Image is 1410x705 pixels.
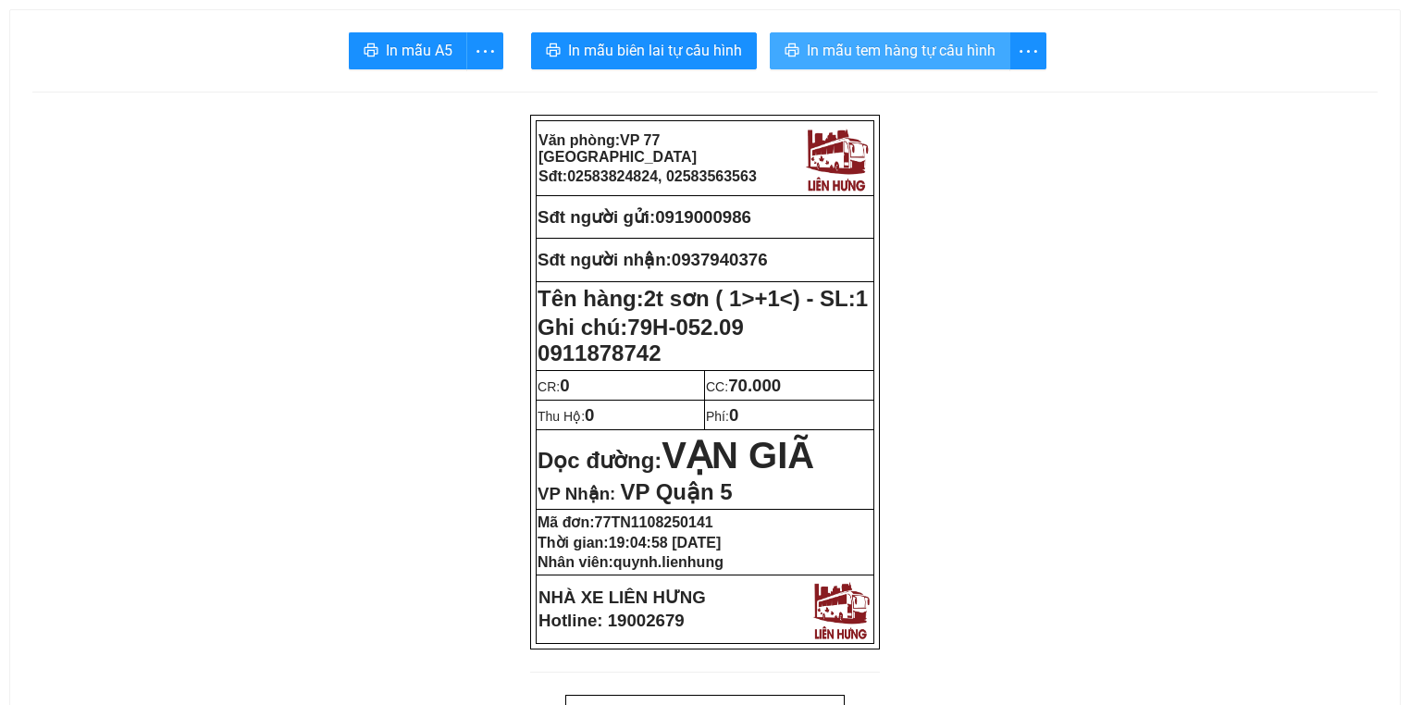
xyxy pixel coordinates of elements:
span: 0 [585,405,594,425]
span: printer [364,43,378,60]
span: In mẫu A5 [386,39,452,62]
strong: Phiếu gửi hàng [76,100,202,119]
span: VP 77 [GEOGRAPHIC_DATA] [538,132,697,165]
span: In mẫu biên lai tự cấu hình [568,39,742,62]
strong: Sđt người gửi: [538,207,655,227]
strong: VP: 77 [GEOGRAPHIC_DATA], [GEOGRAPHIC_DATA] [6,32,196,93]
strong: Nhân viên: [538,554,724,570]
strong: Sđt người nhận: [538,250,672,269]
button: printerIn mẫu biên lai tự cấu hình [531,32,757,69]
strong: Nhà xe Liên Hưng [6,9,153,29]
span: quynh.lienhung [613,554,724,570]
strong: Dọc đường: [538,448,814,473]
button: printerIn mẫu A5 [349,32,467,69]
span: more [467,40,502,63]
img: logo [809,577,872,641]
strong: NHÀ XE LIÊN HƯNG [538,587,706,607]
button: more [466,32,503,69]
strong: Hotline: 19002679 [538,611,685,630]
span: 0937940376 [672,250,768,269]
span: 0919000986 [186,131,254,145]
span: VP Quận 5 [620,479,732,504]
strong: SĐT gửi: [135,131,254,145]
span: 77TN1108250141 [595,514,713,530]
strong: Tên hàng: [538,286,868,311]
span: CR: [538,379,570,394]
button: more [1009,32,1046,69]
span: printer [546,43,561,60]
strong: Thời gian: [538,535,721,550]
span: Thu Hộ: [538,409,594,424]
span: 0 [560,376,569,395]
span: 0 [729,405,738,425]
span: 2t sơn ( 1>+1<) - SL: [644,286,868,311]
span: 79H-052.09 0911878742 [538,315,744,365]
span: 0919000986 [655,207,751,227]
img: logo [199,13,271,90]
strong: Văn phòng: [538,132,697,165]
span: 1 [856,286,868,311]
strong: Sđt: [538,168,757,184]
img: logo [801,123,872,193]
span: 70.000 [728,376,781,395]
span: CC: [706,379,781,394]
span: VP Nhận: [538,484,615,503]
strong: Người gửi: [6,131,67,145]
span: VẠN GIÃ [662,435,814,476]
span: In mẫu tem hàng tự cấu hình [807,39,996,62]
span: Phí: [706,409,738,424]
button: printerIn mẫu tem hàng tự cấu hình [770,32,1010,69]
span: Ghi chú: [538,315,744,365]
span: 02583824824, 02583563563 [567,168,757,184]
span: printer [785,43,799,60]
strong: Mã đơn: [538,514,713,530]
span: more [1010,40,1045,63]
span: 19:04:58 [DATE] [609,535,722,550]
